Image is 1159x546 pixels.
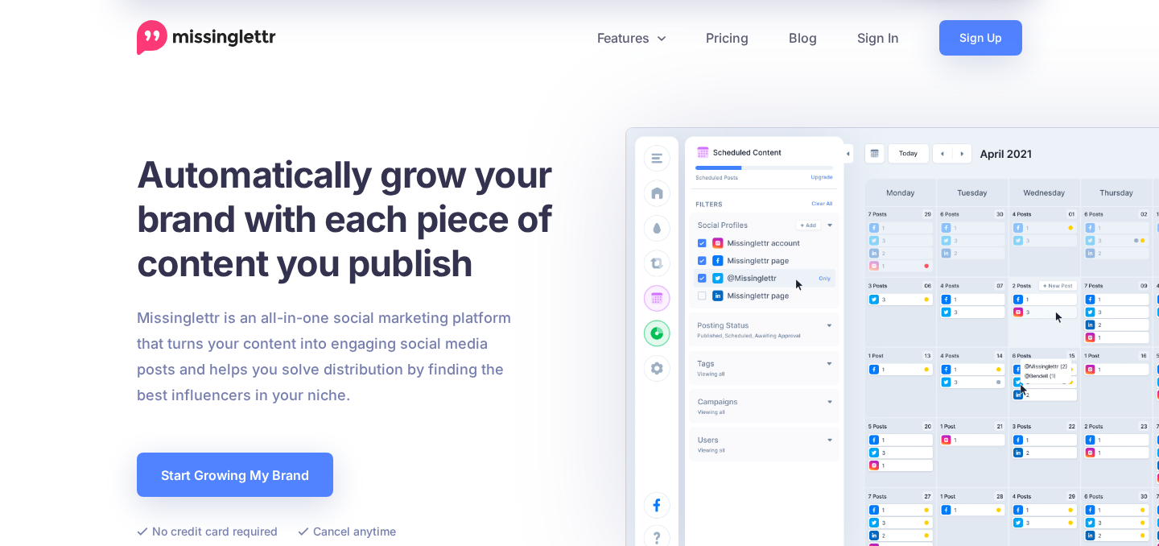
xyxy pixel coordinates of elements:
[686,20,769,56] a: Pricing
[137,152,592,285] h1: Automatically grow your brand with each piece of content you publish
[769,20,837,56] a: Blog
[298,521,396,541] li: Cancel anytime
[837,20,919,56] a: Sign In
[137,305,512,408] p: Missinglettr is an all-in-one social marketing platform that turns your content into engaging soc...
[577,20,686,56] a: Features
[939,20,1022,56] a: Sign Up
[137,20,276,56] a: Home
